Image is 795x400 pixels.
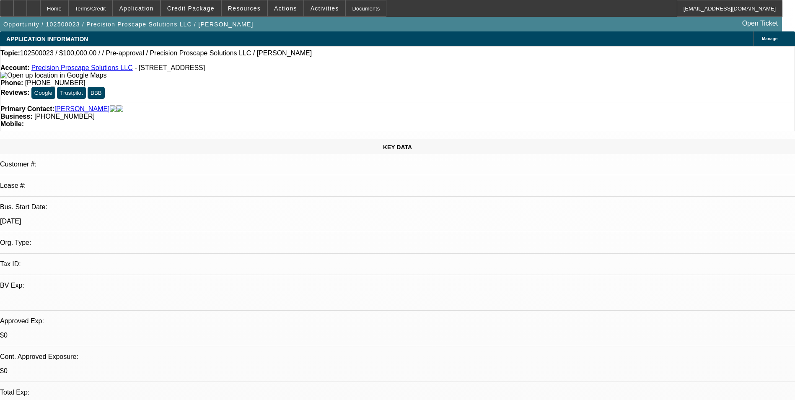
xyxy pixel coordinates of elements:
button: BBB [88,87,105,99]
span: 102500023 / $100,000.00 / / Pre-approval / Precision Proscape Solutions LLC / [PERSON_NAME] [20,49,312,57]
a: Precision Proscape Solutions LLC [31,64,133,71]
span: [PHONE_NUMBER] [34,113,95,120]
button: Application [113,0,160,16]
img: facebook-icon.png [110,105,117,113]
span: Resources [228,5,261,12]
button: Actions [268,0,303,16]
a: Open Ticket [739,16,781,31]
strong: Business: [0,113,32,120]
img: Open up location in Google Maps [0,72,106,79]
span: KEY DATA [383,144,412,151]
button: Google [31,87,55,99]
a: [PERSON_NAME] [54,105,110,113]
strong: Phone: [0,79,23,86]
strong: Account: [0,64,29,71]
img: linkedin-icon.png [117,105,123,113]
span: Manage [762,36,777,41]
strong: Primary Contact: [0,105,54,113]
span: Actions [274,5,297,12]
span: Activities [311,5,339,12]
a: View Google Maps [0,72,106,79]
span: - [STREET_ADDRESS] [135,64,205,71]
button: Resources [222,0,267,16]
strong: Reviews: [0,89,29,96]
strong: Topic: [0,49,20,57]
span: [PHONE_NUMBER] [25,79,85,86]
span: Application [119,5,153,12]
button: Activities [304,0,345,16]
span: Opportunity / 102500023 / Precision Proscape Solutions LLC / [PERSON_NAME] [3,21,254,28]
strong: Mobile: [0,120,24,127]
button: Credit Package [161,0,221,16]
span: APPLICATION INFORMATION [6,36,88,42]
span: Credit Package [167,5,215,12]
button: Trustpilot [57,87,85,99]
